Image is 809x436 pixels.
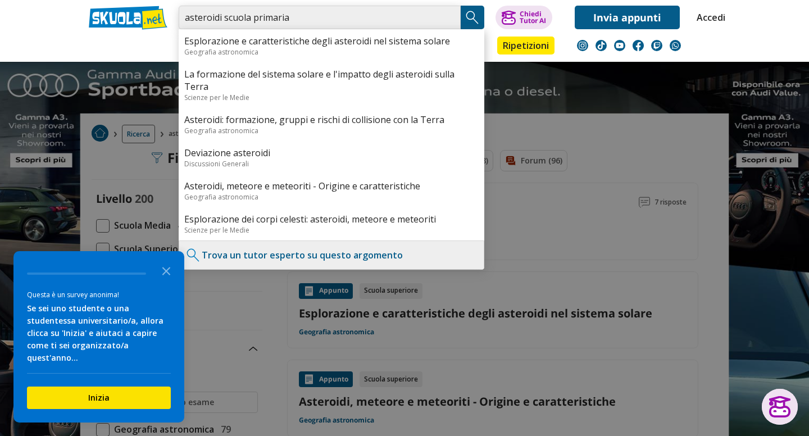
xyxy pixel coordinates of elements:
[575,6,680,29] a: Invia appunti
[184,147,479,159] a: Deviazione asteroidi
[651,40,662,51] img: twitch
[520,11,546,24] div: Chiedi Tutor AI
[184,225,479,235] div: Scienze per le Medie
[614,40,625,51] img: youtube
[184,126,479,135] div: Geografia astronomica
[155,259,178,281] button: Close the survey
[461,6,484,29] button: Search Button
[697,6,720,29] a: Accedi
[202,249,403,261] a: Trova un tutor esperto su questo argomento
[497,37,555,54] a: Ripetizioni
[577,40,588,51] img: instagram
[176,37,226,57] a: Appunti
[185,247,202,264] img: Trova un tutor esperto
[184,159,479,169] div: Discussioni Generali
[27,289,171,300] div: Questa è un survey anonima!
[596,40,607,51] img: tiktok
[633,40,644,51] img: facebook
[184,180,479,192] a: Asteroidi, meteore e meteoriti - Origine e caratteristiche
[184,47,479,57] div: Geografia astronomica
[184,213,479,225] a: Esplorazione dei corpi celesti: asteroidi, meteore e meteoriti
[27,387,171,409] button: Inizia
[179,6,461,29] input: Cerca appunti, riassunti o versioni
[184,93,479,102] div: Scienze per le Medie
[184,35,479,47] a: Esplorazione e caratteristiche degli asteroidi nel sistema solare
[13,251,184,423] div: Survey
[184,113,479,126] a: Asteroidi: formazione, gruppi e rischi di collisione con la Terra
[464,9,481,26] img: Cerca appunti, riassunti o versioni
[496,6,552,29] button: ChiediTutor AI
[27,302,171,364] div: Se sei uno studente o una studentessa universitario/a, allora clicca su 'Inizia' e aiutaci a capi...
[184,192,479,202] div: Geografia astronomica
[670,40,681,51] img: WhatsApp
[184,68,479,93] a: La formazione del sistema solare e l'impatto degli asteroidi sulla Terra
